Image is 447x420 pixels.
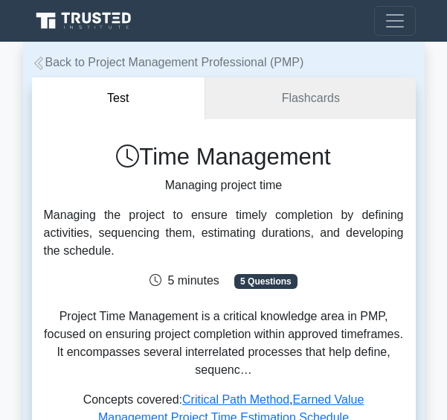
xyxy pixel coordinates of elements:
a: Back to Project Management Professional (PMP) [32,56,304,69]
p: Project Time Management is a critical knowledge area in PMP, focused on ensuring project completi... [44,308,404,379]
button: Toggle navigation [374,6,416,36]
a: Flashcards [205,77,415,120]
p: Managing project time [44,176,404,194]
button: Test [32,77,206,120]
span: 5 Questions [234,274,297,289]
div: Managing the project to ensure timely completion by defining activities, sequencing them, estimat... [44,206,404,260]
h1: Time Management [44,143,404,171]
a: Critical Path Method [182,393,289,406]
span: 5 minutes [149,274,219,287]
